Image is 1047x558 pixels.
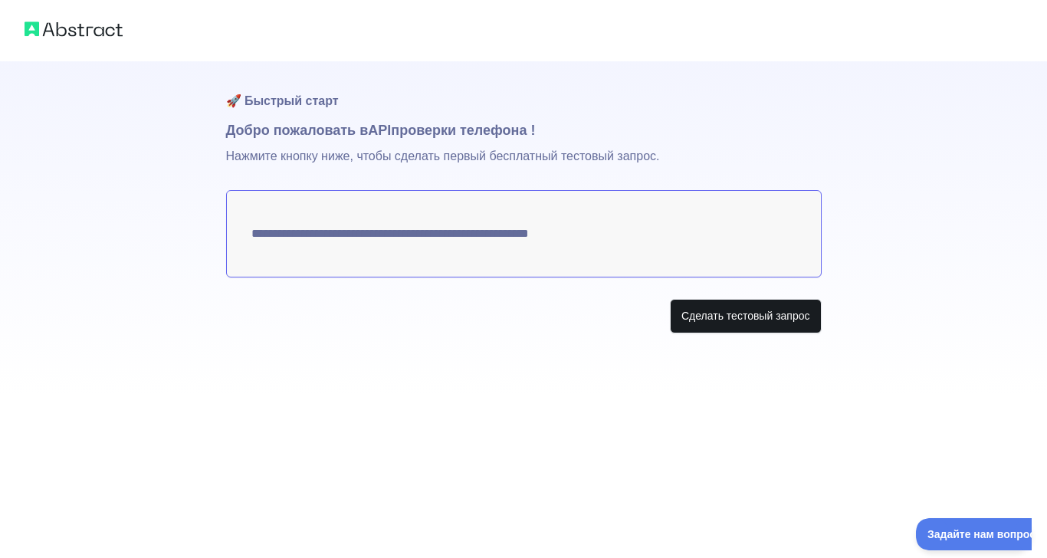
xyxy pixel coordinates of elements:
font: Добро пожаловать в [226,123,369,138]
font: 🚀 Быстрый старт [226,94,339,107]
font: Сделать тестовый запрос [681,310,810,322]
iframe: Переключить поддержку клиентов [916,518,1032,550]
font: проверки телефона ! [391,123,535,138]
font: API [368,123,391,138]
button: Сделать тестовый запрос [670,299,822,333]
img: Абстрактный логотип [25,18,123,40]
font: Задайте нам вопрос [11,10,120,22]
font: Нажмите кнопку ниже, чтобы сделать первый бесплатный тестовый запрос. [226,149,660,162]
